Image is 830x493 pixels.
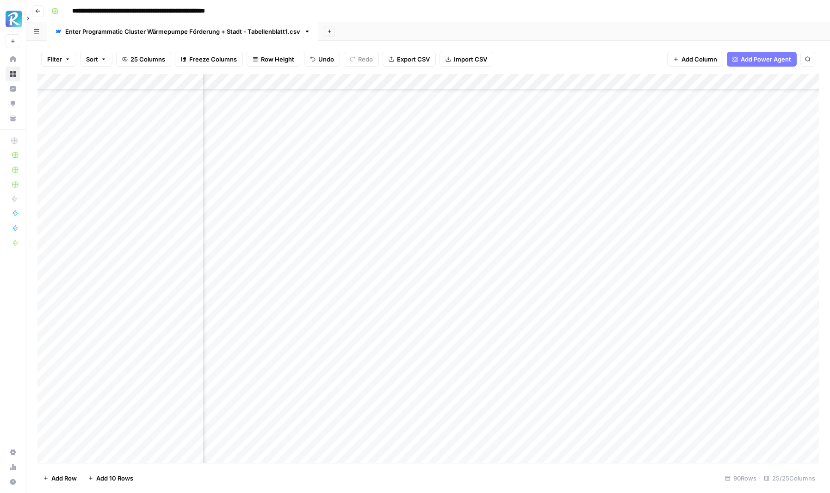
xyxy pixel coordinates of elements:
a: Usage [6,460,20,475]
button: Undo [304,52,340,67]
span: Add 10 Rows [96,474,133,483]
a: Opportunities [6,96,20,111]
button: Add Column [667,52,723,67]
button: Export CSV [383,52,436,67]
span: Export CSV [397,55,430,64]
a: Enter Programmatic Cluster Wärmepumpe Förderung + Stadt - Tabellenblatt1.csv [47,22,318,41]
a: Settings [6,445,20,460]
span: Undo [318,55,334,64]
span: Add Column [681,55,717,64]
span: Freeze Columns [189,55,237,64]
button: Redo [344,52,379,67]
button: Add Power Agent [727,52,797,67]
div: 90 Rows [721,471,760,486]
span: Row Height [261,55,294,64]
a: Your Data [6,111,20,126]
span: Add Row [51,474,77,483]
button: Sort [80,52,112,67]
button: Add Row [37,471,82,486]
div: 25/25 Columns [760,471,819,486]
div: Enter Programmatic Cluster Wärmepumpe Förderung + Stadt - Tabellenblatt1.csv [65,27,300,36]
button: 25 Columns [116,52,171,67]
button: Add 10 Rows [82,471,139,486]
span: Redo [358,55,373,64]
a: Browse [6,67,20,81]
span: 25 Columns [130,55,165,64]
button: Help + Support [6,475,20,489]
span: Sort [86,55,98,64]
img: Radyant Logo [6,11,22,27]
span: Filter [47,55,62,64]
button: Row Height [247,52,300,67]
span: Import CSV [454,55,487,64]
button: Workspace: Radyant [6,7,20,31]
button: Freeze Columns [175,52,243,67]
a: Home [6,52,20,67]
button: Import CSV [440,52,493,67]
a: Insights [6,81,20,96]
span: Add Power Agent [741,55,791,64]
button: Filter [41,52,76,67]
